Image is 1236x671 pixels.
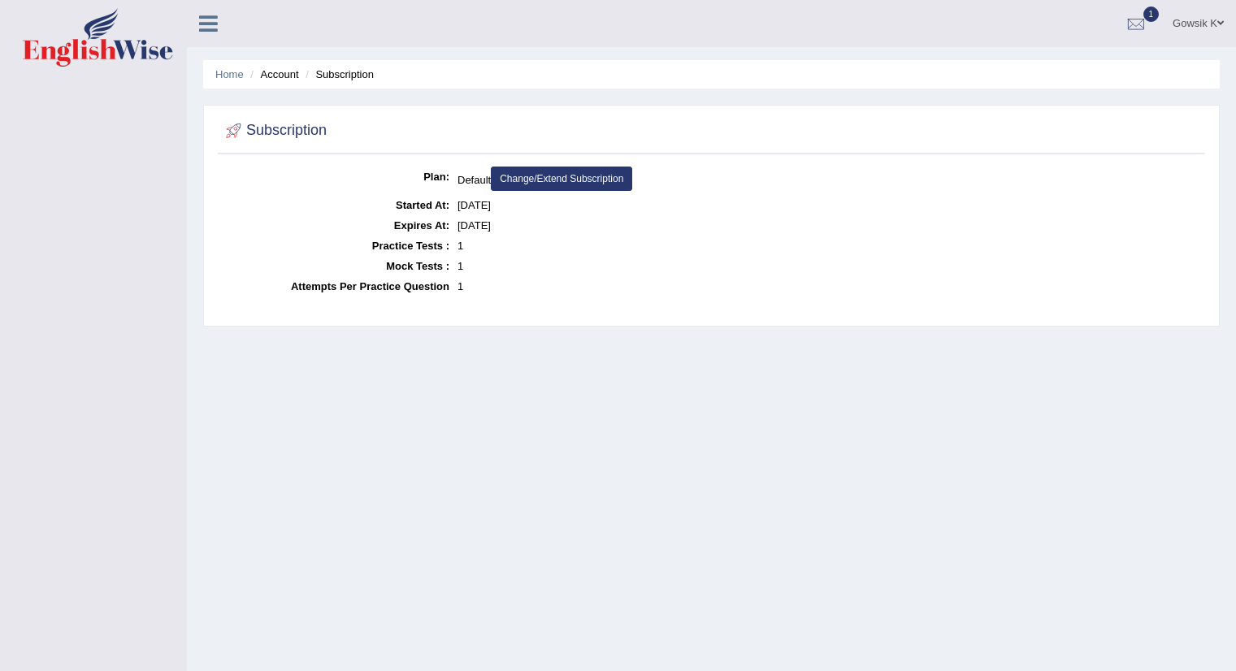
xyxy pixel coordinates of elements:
a: Change/Extend Subscription [491,167,632,191]
a: Home [215,68,244,80]
dd: [DATE] [458,215,1201,236]
dt: Practice Tests : [222,236,449,256]
dt: Attempts Per Practice Question [222,276,449,297]
dd: 1 [458,236,1201,256]
dt: Plan: [222,167,449,187]
dt: Mock Tests : [222,256,449,276]
dt: Expires At: [222,215,449,236]
li: Account [246,67,298,82]
h2: Subscription [222,119,327,143]
dd: 1 [458,256,1201,276]
dd: Default [458,167,1201,195]
span: 1 [1143,6,1160,22]
dt: Started At: [222,195,449,215]
dd: 1 [458,276,1201,297]
li: Subscription [301,67,374,82]
dd: [DATE] [458,195,1201,215]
